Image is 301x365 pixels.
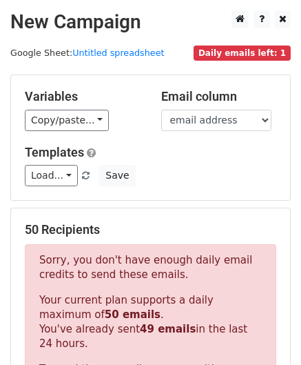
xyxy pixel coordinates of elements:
a: Daily emails left: 1 [194,48,291,58]
iframe: Chat Widget [232,299,301,365]
span: Daily emails left: 1 [194,46,291,61]
h5: Email column [161,89,277,104]
h5: Variables [25,89,141,104]
small: Google Sheet: [10,48,165,58]
h2: New Campaign [10,10,291,34]
a: Templates [25,145,84,159]
button: Save [99,165,135,186]
strong: 50 emails [105,308,160,321]
h5: 50 Recipients [25,222,276,237]
a: Copy/paste... [25,110,109,131]
strong: 49 emails [140,323,196,335]
p: Sorry, you don't have enough daily email credits to send these emails. [39,253,262,282]
p: Your current plan supports a daily maximum of . You've already sent in the last 24 hours. [39,293,262,351]
a: Untitled spreadsheet [72,48,164,58]
a: Load... [25,165,78,186]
